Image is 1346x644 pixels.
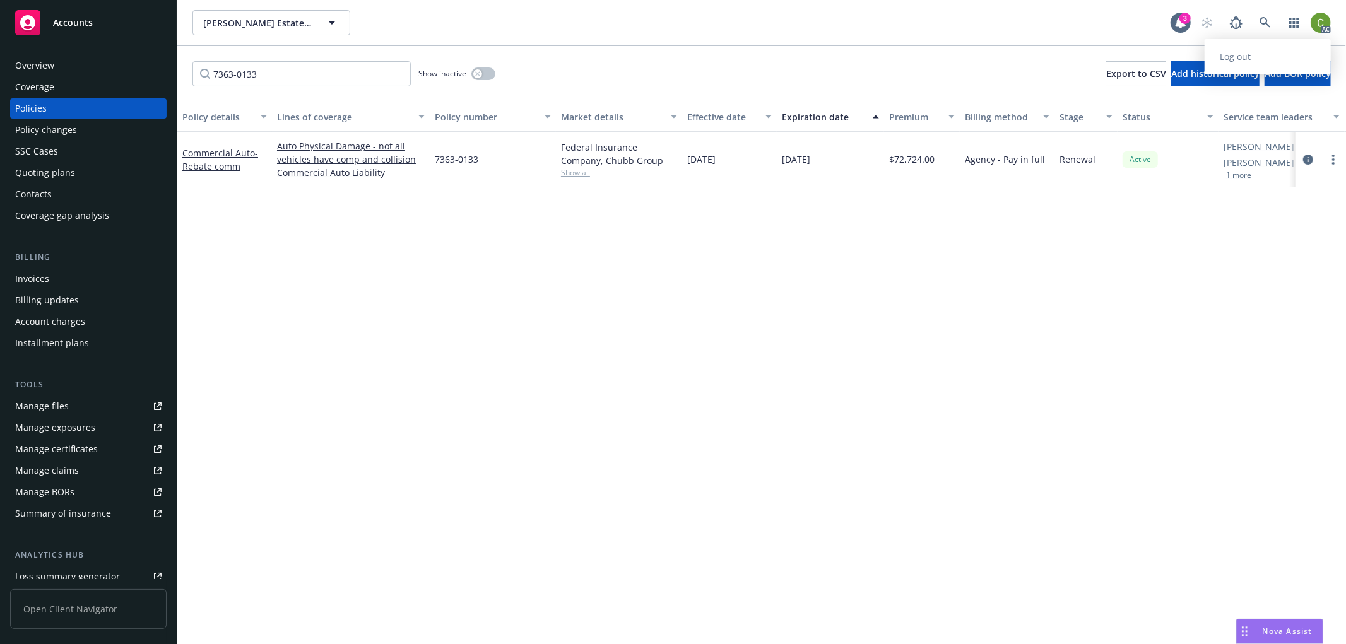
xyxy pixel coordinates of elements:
a: Accounts [10,5,167,40]
span: [DATE] [687,153,716,166]
div: 3 [1179,13,1191,24]
button: Billing method [960,102,1054,132]
span: Export to CSV [1106,67,1166,79]
div: Summary of insurance [15,503,111,524]
span: Renewal [1060,153,1095,166]
div: Stage [1060,110,1099,124]
button: Effective date [682,102,777,132]
div: Policies [15,98,47,119]
span: [PERSON_NAME] Estate Winery, Inc. [203,16,312,30]
a: Invoices [10,269,167,289]
div: Invoices [15,269,49,289]
a: Switch app [1282,10,1307,35]
a: Billing updates [10,290,167,310]
a: Search [1253,10,1278,35]
div: Billing method [965,110,1036,124]
button: Policy number [430,102,556,132]
a: Quoting plans [10,163,167,183]
div: Coverage gap analysis [15,206,109,226]
button: Policy details [177,102,272,132]
a: Installment plans [10,333,167,353]
a: Log out [1205,44,1331,69]
a: Report a Bug [1224,10,1249,35]
span: Active [1128,154,1153,165]
button: Export to CSV [1106,61,1166,86]
div: Expiration date [782,110,865,124]
div: Status [1123,110,1200,124]
button: Nova Assist [1236,619,1323,644]
span: $72,724.00 [889,153,935,166]
div: Quoting plans [15,163,75,183]
button: 1 more [1226,172,1251,179]
span: Agency - Pay in full [965,153,1045,166]
a: Summary of insurance [10,503,167,524]
a: Account charges [10,312,167,332]
div: Policy details [182,110,253,124]
a: [PERSON_NAME] [1224,156,1294,169]
div: Installment plans [15,333,89,353]
div: Billing updates [15,290,79,310]
button: Add historical policy [1171,61,1260,86]
div: Federal Insurance Company, Chubb Group [561,141,677,167]
span: Open Client Navigator [10,589,167,629]
div: Tools [10,378,167,391]
button: Service team leaders [1219,102,1345,132]
div: Manage BORs [15,482,74,502]
a: circleInformation [1301,152,1316,167]
a: [PERSON_NAME] [1224,140,1294,153]
a: Contacts [10,184,167,204]
div: Policy changes [15,120,77,140]
div: Loss summary generator [15,566,120,587]
span: [DATE] [782,153,810,166]
div: Service team leaders [1224,110,1326,124]
div: Manage files [15,396,69,416]
button: Expiration date [777,102,884,132]
div: Manage exposures [15,418,95,438]
div: Premium [889,110,941,124]
a: more [1326,152,1341,167]
span: 7363-0133 [435,153,478,166]
div: Effective date [687,110,758,124]
button: Lines of coverage [272,102,430,132]
a: Manage certificates [10,439,167,459]
span: Show inactive [418,68,466,79]
a: Policy changes [10,120,167,140]
span: Accounts [53,18,93,28]
div: Contacts [15,184,52,204]
div: Analytics hub [10,549,167,561]
button: Premium [884,102,960,132]
div: Coverage [15,77,54,97]
span: - Rebate comm [182,147,258,172]
span: Add historical policy [1171,67,1260,79]
a: Policies [10,98,167,119]
input: Filter by keyword... [192,61,411,86]
a: Manage exposures [10,418,167,438]
a: Commercial Auto Liability [277,166,425,179]
a: Coverage [10,77,167,97]
a: Commercial Auto [182,147,258,172]
button: Stage [1054,102,1118,132]
div: Billing [10,251,167,264]
a: Overview [10,56,167,76]
a: Manage claims [10,460,167,481]
a: Manage BORs [10,482,167,502]
a: Start snowing [1195,10,1220,35]
button: Market details [556,102,682,132]
div: Manage claims [15,460,79,481]
div: Lines of coverage [277,110,411,124]
a: Manage files [10,396,167,416]
a: Coverage gap analysis [10,206,167,226]
div: SSC Cases [15,141,58,161]
div: Market details [561,110,663,124]
div: Policy number [435,110,537,124]
a: Loss summary generator [10,566,167,587]
button: [PERSON_NAME] Estate Winery, Inc. [192,10,350,35]
div: Overview [15,56,54,76]
div: Drag to move [1237,619,1253,643]
span: Nova Assist [1263,626,1313,636]
span: Show all [561,167,677,178]
div: Manage certificates [15,439,98,459]
a: Auto Physical Damage - not all vehicles have comp and collision [277,139,425,166]
a: SSC Cases [10,141,167,161]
